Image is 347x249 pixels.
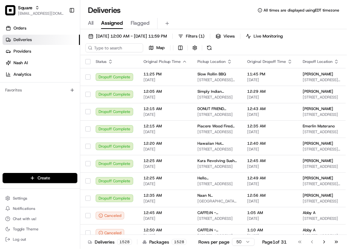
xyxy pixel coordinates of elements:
span: 12:05 AM [143,89,187,94]
div: Favorites [3,85,77,95]
span: 12:35 AM [247,124,292,129]
span: Original Pickup Time [143,59,181,64]
span: [DATE] [247,147,292,152]
span: [PERSON_NAME] [303,193,333,198]
span: [PERSON_NAME] [303,72,333,77]
span: ( 1 ) [199,33,204,39]
span: [DATE] [143,147,187,152]
div: Page 1 of 31 [262,239,287,245]
span: CAFFE:iN - [GEOGRAPHIC_DATA][PERSON_NAME] [197,210,237,215]
button: SquareSquare[EMAIL_ADDRESS][DOMAIN_NAME] [3,3,66,18]
span: Status [96,59,107,64]
span: Providers [13,48,31,54]
span: [DATE] [247,216,292,221]
span: 12:25 AM [143,176,187,181]
span: [STREET_ADDRESS] [197,95,237,100]
span: [DATE] [247,199,292,204]
span: 12:15 AM [143,106,187,111]
input: Type to search [85,43,143,52]
span: Original Dropoff Time [247,59,286,64]
div: 💻 [54,94,59,99]
button: Log out [3,235,77,244]
span: Assigned [101,19,123,27]
span: [STREET_ADDRESS] [197,129,237,134]
span: 12:45 AM [247,158,292,163]
span: Hawaiian Hot Chicken [197,141,237,146]
button: Filters(1) [175,32,207,41]
span: 11:25 PM [143,72,187,77]
p: Rows per page [198,239,230,245]
span: [DATE] 12:00 AM - [DATE] 11:59 PM [96,33,167,39]
span: Pylon [64,109,78,114]
button: Live Monitoring [243,32,286,41]
span: All [88,19,93,27]
a: Orders [3,23,80,33]
span: Orders [13,25,26,31]
span: 12:25 AM [143,158,187,163]
img: 1736555255976-a54dd68f-1ca7-489b-9aae-adbdc363a1c4 [6,61,18,73]
span: [DATE] [143,77,187,82]
span: [DATE] [247,112,292,117]
span: Piacere Wood Fired Pizza [197,124,237,129]
span: [STREET_ADDRESS][PERSON_NAME] [303,181,344,186]
span: CAFFE:iN - [GEOGRAPHIC_DATA][PERSON_NAME] [197,228,237,233]
span: Dropoff Location [303,59,333,64]
span: Emerlin Materano [303,124,335,129]
div: Start new chat [22,61,105,68]
button: Create [3,173,77,183]
span: [DATE] [247,95,292,100]
span: Map [156,45,165,51]
h1: Deliveries [88,5,121,15]
button: Map [146,43,168,52]
button: [EMAIL_ADDRESS][DOMAIN_NAME] [18,11,64,16]
span: Pickup Location [197,59,226,64]
div: Canceled [96,229,124,237]
span: 12:35 AM [143,193,187,198]
span: Log out [13,237,26,242]
span: [STREET_ADDRESS] [197,164,237,169]
span: Chat with us! [13,216,36,221]
span: [DATE] [143,95,187,100]
a: Powered byPylon [45,108,78,114]
a: Analytics [3,69,80,80]
span: Settings [13,196,27,201]
span: [DATE] [247,164,292,169]
button: Toggle Theme [3,225,77,234]
a: 💻API Documentation [52,90,106,102]
button: Square [18,4,32,11]
span: 12:15 AM [143,124,187,129]
div: 📗 [6,94,12,99]
span: [DATE] [247,233,292,238]
span: Hello [GEOGRAPHIC_DATA] [197,176,237,181]
span: 1:10 AM [247,228,292,233]
button: Notifications [3,204,77,213]
span: Live Monitoring [254,33,283,39]
span: Analytics [13,72,31,77]
button: Views [213,32,238,41]
input: Clear [17,41,106,48]
span: [PERSON_NAME] [303,106,333,111]
span: [STREET_ADDRESS] [197,233,237,238]
span: DONUT FRIEND SILVER LAKE [197,106,237,111]
span: [DATE] [143,112,187,117]
a: Providers [3,46,80,56]
span: [STREET_ADDRESS] [303,129,344,134]
button: Canceled [96,212,124,219]
span: 12:29 AM [247,89,292,94]
span: [STREET_ADDRESS] [303,199,344,204]
span: [DATE] [143,164,187,169]
div: Packages [143,239,187,245]
span: [STREET_ADDRESS] [303,164,344,169]
span: Knowledge Base [13,93,49,99]
span: 1:05 AM [247,210,292,215]
span: 11:45 PM [247,72,292,77]
span: [STREET_ADDRESS][PERSON_NAME] [303,147,344,152]
span: 12:40 AM [247,141,292,146]
span: 12:49 AM [247,176,292,181]
p: Welcome 👋 [6,26,117,36]
span: [STREET_ADDRESS][PERSON_NAME] [303,77,344,82]
div: Deliveries [88,239,132,245]
span: API Documentation [61,93,103,99]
